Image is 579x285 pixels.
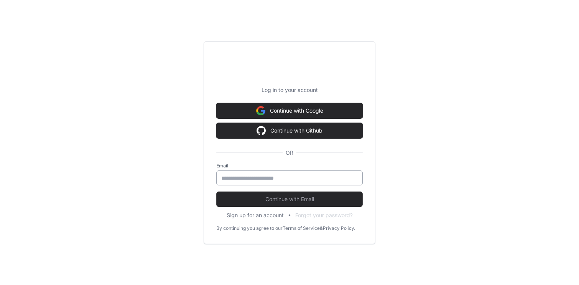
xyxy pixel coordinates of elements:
button: Forgot your password? [295,211,353,219]
p: Log in to your account [216,86,363,94]
a: Terms of Service [283,225,320,231]
div: By continuing you agree to our [216,225,283,231]
button: Continue with Email [216,192,363,207]
button: Continue with Github [216,123,363,138]
img: Sign in with google [256,103,265,118]
button: Continue with Google [216,103,363,118]
button: Sign up for an account [227,211,284,219]
img: Sign in with google [257,123,266,138]
span: Continue with Email [216,195,363,203]
label: Email [216,163,363,169]
div: & [320,225,323,231]
a: Privacy Policy. [323,225,355,231]
span: OR [283,149,296,157]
